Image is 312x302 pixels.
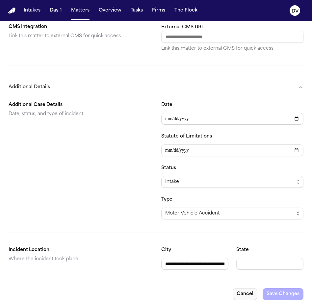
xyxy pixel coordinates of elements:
button: Intake [161,176,303,188]
button: Day 1 [47,5,65,16]
label: Type [161,197,172,202]
label: City [161,247,171,252]
h2: Additional Case Details [9,101,151,109]
button: Cancel [233,288,257,300]
span: Intake [165,178,179,186]
label: State [236,247,249,252]
div: Additional Details [9,96,303,275]
label: Date [161,102,172,107]
button: Motor Vehicle Accident [161,208,303,219]
label: Status [161,165,176,170]
button: Tasks [128,5,145,16]
label: Statute of Limitations [161,134,212,139]
button: Firms [149,5,168,16]
p: Link this matter to external CMS for quick access [161,45,303,52]
button: Overview [96,5,124,16]
button: Intakes [21,5,43,16]
button: Matters [68,5,92,16]
img: Finch Logo [8,8,16,14]
p: Link this matter to external CMS for quick access [9,32,151,40]
p: Where the incident took place [9,255,151,263]
button: Additional Details [9,79,303,96]
h2: Incident Location [9,246,151,254]
p: Date, status, and type of incident [9,110,151,118]
button: Save Changes [263,288,303,300]
label: External CMS URL [161,25,204,30]
h2: CMS Integration [9,23,151,31]
a: Home [8,8,16,14]
span: Motor Vehicle Accident [165,210,220,217]
button: The Flock [172,5,200,16]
